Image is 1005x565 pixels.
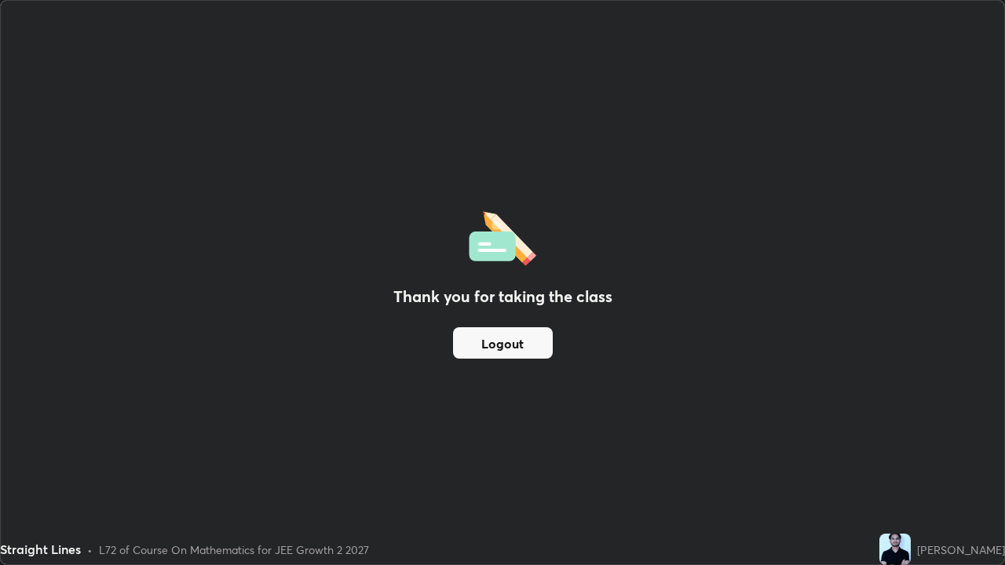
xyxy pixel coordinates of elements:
div: • [87,541,93,558]
div: L72 of Course On Mathematics for JEE Growth 2 2027 [99,541,369,558]
img: 7aced0a64bc6441e9f5d793565b0659e.jpg [879,534,911,565]
h2: Thank you for taking the class [393,285,612,308]
div: [PERSON_NAME] [917,541,1005,558]
button: Logout [453,327,553,359]
img: offlineFeedback.1438e8b3.svg [469,206,536,266]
